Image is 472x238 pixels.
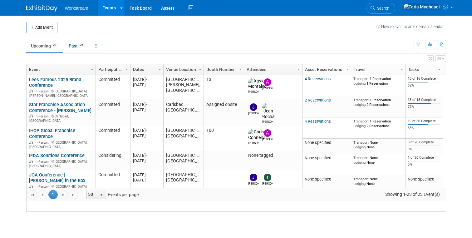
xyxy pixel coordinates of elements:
[408,77,440,81] div: 10 of 16 Complete
[48,190,58,199] span: 1
[99,192,104,197] span: select
[163,170,204,195] td: [GEOGRAPHIC_DATA], [GEOGRAPHIC_DATA]
[29,77,81,88] a: Lees Famous 2025 Brand Conference
[29,159,93,168] div: [GEOGRAPHIC_DATA], [GEOGRAPHIC_DATA]
[69,190,78,199] a: Go to the last page
[353,98,403,107] div: 1 Reservation 2 Reservations
[408,177,440,182] div: None specified
[248,89,259,94] div: Xavier Montalvo
[90,67,95,72] span: Column Settings
[398,64,405,73] a: Column Settings
[353,177,370,181] span: Transport:
[262,103,275,120] img: Jean Rocha
[65,6,88,11] span: Workstream
[248,129,265,141] img: Chris Connelly
[353,156,370,160] span: Transport:
[353,119,403,128] div: 1 Reservation 2 Reservations
[124,67,129,72] span: Column Settings
[133,107,160,112] div: [DATE]
[295,64,302,73] a: Column Settings
[29,140,93,149] div: [GEOGRAPHIC_DATA], [GEOGRAPHIC_DATA]
[345,67,350,72] span: Column Settings
[408,105,440,109] div: 72%
[305,156,331,160] span: None specified
[305,77,331,81] a: 4 Reservations
[29,113,93,123] div: Carlsbad, [GEOGRAPHIC_DATA]
[248,141,259,145] div: Chris Connelly
[98,64,126,75] a: Participation
[305,177,331,181] span: None specified
[26,5,57,12] img: ExhibitDay
[250,174,257,181] img: Jacob Davis
[29,89,33,92] img: In-Person Event
[353,156,403,165] div: None None
[353,77,403,86] div: 1 Reservation 1 Reservation
[408,119,440,123] div: 19 of 30 Complete
[146,128,147,133] span: -
[29,153,85,158] a: IFDA Solutions Conference
[408,162,440,167] div: 5%
[26,22,57,33] button: Add Event
[35,160,51,164] span: In-Person
[146,172,147,177] span: -
[96,100,130,126] td: Committed
[35,89,51,93] span: In-Person
[96,170,130,195] td: Committed
[399,67,404,72] span: Column Settings
[146,153,147,158] span: -
[96,126,130,151] td: Committed
[379,190,445,199] span: Showing 1-23 of 23 Event(s)
[166,64,199,75] a: Venue Location
[133,128,160,133] div: [DATE]
[353,181,366,186] span: Lodging:
[133,77,160,82] div: [DATE]
[408,156,440,160] div: 1 of 20 Complete
[204,75,244,100] td: 13
[146,77,147,82] span: -
[408,140,440,145] div: 0 of 20 Complete
[133,133,160,138] div: [DATE]
[197,64,204,73] a: Column Settings
[264,174,271,181] img: Tanner Michaelis
[353,124,366,128] span: Lodging:
[353,81,366,86] span: Lodging:
[38,190,47,199] a: Go to the previous page
[403,3,440,10] img: Tatia Meghdadi
[89,64,96,73] a: Column Settings
[353,119,370,123] span: Transport:
[156,64,163,73] a: Column Settings
[344,64,351,73] a: Column Settings
[353,140,370,145] span: Transport:
[436,64,443,73] a: Column Settings
[26,40,63,52] a: Upcoming23
[262,137,273,141] div: Andrew Walters
[157,67,162,72] span: Column Settings
[29,88,93,98] div: [GEOGRAPHIC_DATA][PERSON_NAME], [GEOGRAPHIC_DATA]
[238,67,243,72] span: Column Settings
[353,98,370,102] span: Transport:
[353,140,403,149] div: None None
[204,126,244,151] td: 100
[28,190,37,199] a: Go to the first page
[305,64,347,75] a: Asset Reservations
[87,190,97,199] span: 50
[71,192,76,197] span: Go to the last page
[408,126,440,130] div: 63%
[35,141,51,145] span: In-Person
[29,102,91,113] a: Star Franchise Association Conference - [PERSON_NAME]
[78,43,85,47] span: 26
[35,114,51,118] span: In-Person
[29,185,33,188] img: In-Person Event
[366,3,395,14] a: Search
[262,181,273,186] div: Tanner Michaelis
[375,6,389,11] span: Search
[264,129,271,137] img: Andrew Walters
[61,192,66,197] span: Go to the next page
[78,190,145,199] span: Events per page
[262,119,273,124] div: Jean Rocha
[96,151,130,170] td: Considering
[133,172,160,177] div: [DATE]
[408,83,440,88] div: 62%
[237,64,244,73] a: Column Settings
[204,100,244,126] td: Assigned onsite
